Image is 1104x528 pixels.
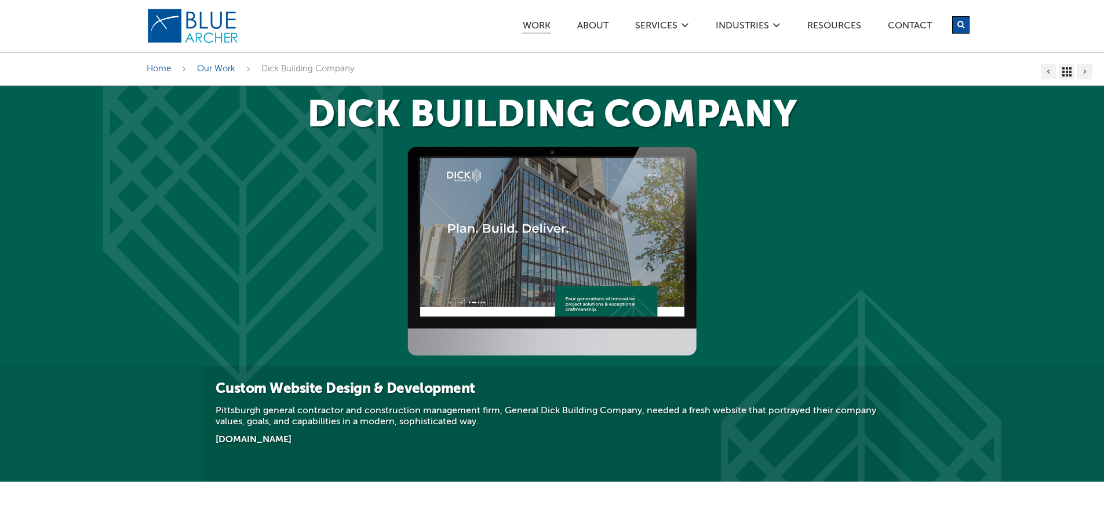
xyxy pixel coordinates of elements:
a: [DOMAIN_NAME] [216,435,292,445]
a: Work [522,21,551,34]
a: Industries [715,21,770,34]
h1: Dick Building Company [147,97,958,135]
a: Contact [887,21,932,34]
a: Home [147,64,171,73]
a: SERVICES [635,21,678,34]
a: ABOUT [577,21,609,34]
span: Dick Building Company [261,64,354,73]
a: Our Work [197,64,235,73]
h3: Custom Website Design & Development [216,380,888,399]
img: Blue Archer Logo [147,8,239,44]
a: Resources [807,21,862,34]
p: Pittsburgh general contractor and construction management firm, General Dick Building Company, ne... [216,406,888,428]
